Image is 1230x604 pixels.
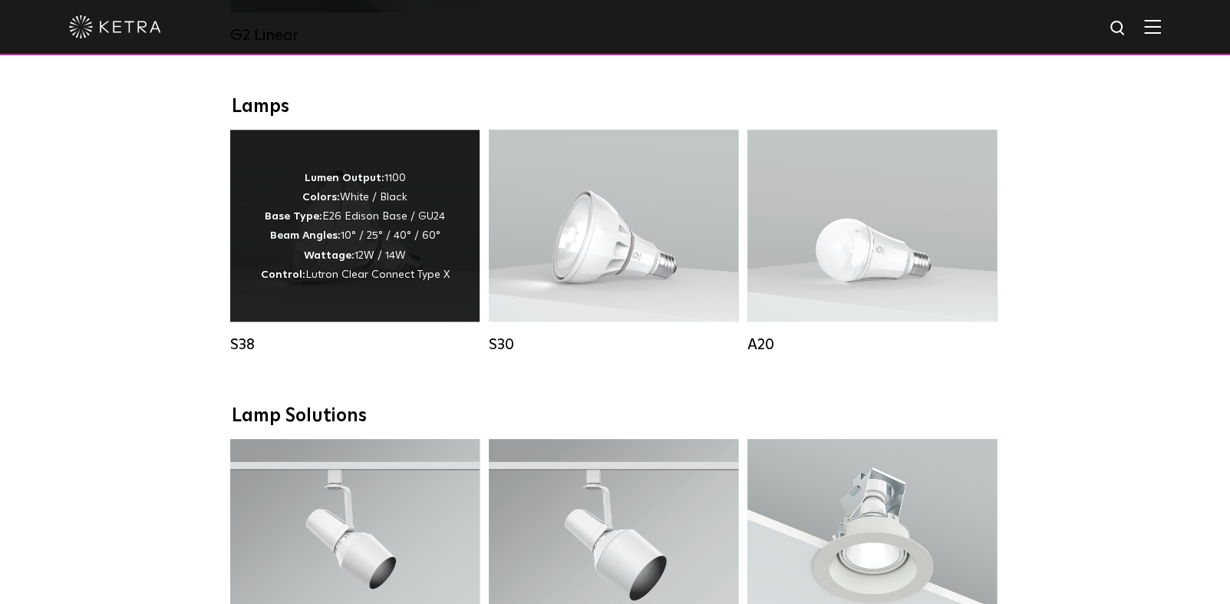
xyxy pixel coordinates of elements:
div: Lamps [232,96,999,118]
div: A20 [747,335,997,354]
span: Lutron Clear Connect Type X [305,269,450,280]
div: Lamp Solutions [232,405,999,427]
img: Hamburger%20Nav.svg [1144,19,1161,34]
strong: Base Type: [265,211,322,222]
strong: Beam Angles: [270,230,341,241]
a: A20 Lumen Output:600 / 800Colors:White / BlackBase Type:E26 Edison Base / GU24Beam Angles:Omni-Di... [747,130,997,354]
p: 1100 White / Black E26 Edison Base / GU24 10° / 25° / 40° / 60° 12W / 14W [261,169,450,285]
div: S38 [230,335,480,354]
strong: Control: [261,269,305,280]
div: S30 [489,335,738,354]
strong: Lumen Output: [305,173,384,183]
a: S30 Lumen Output:1100Colors:White / BlackBase Type:E26 Edison Base / GU24Beam Angles:15° / 25° / ... [489,130,738,354]
a: S38 Lumen Output:1100Colors:White / BlackBase Type:E26 Edison Base / GU24Beam Angles:10° / 25° / ... [230,130,480,354]
strong: Colors: [302,192,340,203]
strong: Wattage: [304,250,354,261]
img: search icon [1109,19,1128,38]
img: ketra-logo-2019-white [69,15,161,38]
